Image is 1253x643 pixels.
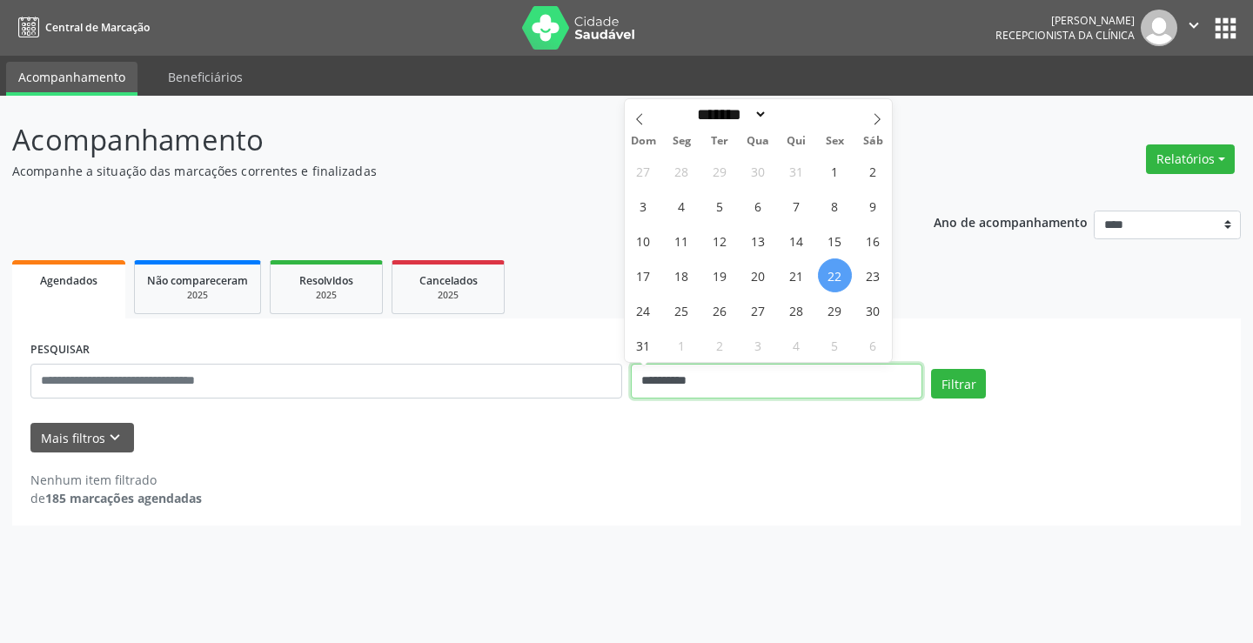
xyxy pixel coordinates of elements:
span: Agosto 7, 2025 [780,189,814,223]
span: Setembro 6, 2025 [856,328,890,362]
span: Agosto 4, 2025 [665,189,699,223]
span: Agosto 14, 2025 [780,224,814,258]
span: Setembro 2, 2025 [703,328,737,362]
button: Mais filtroskeyboard_arrow_down [30,423,134,453]
div: 2025 [147,289,248,302]
span: Agosto 29, 2025 [818,293,852,327]
span: Agosto 11, 2025 [665,224,699,258]
span: Agosto 15, 2025 [818,224,852,258]
span: Agosto 2, 2025 [856,154,890,188]
a: Central de Marcação [12,13,150,42]
span: Agosto 19, 2025 [703,258,737,292]
span: Dom [625,136,663,147]
span: Julho 27, 2025 [626,154,660,188]
span: Agosto 8, 2025 [818,189,852,223]
input: Year [767,105,825,124]
span: Agosto 20, 2025 [741,258,775,292]
span: Ter [700,136,739,147]
div: Nenhum item filtrado [30,471,202,489]
span: Agosto 12, 2025 [703,224,737,258]
span: Agosto 23, 2025 [856,258,890,292]
span: Setembro 3, 2025 [741,328,775,362]
button:  [1177,10,1210,46]
span: Resolvidos [299,273,353,288]
button: Relatórios [1146,144,1235,174]
p: Acompanhe a situação das marcações correntes e finalizadas [12,162,872,180]
span: Agosto 27, 2025 [741,293,775,327]
span: Agosto 10, 2025 [626,224,660,258]
span: Setembro 5, 2025 [818,328,852,362]
span: Agosto 16, 2025 [856,224,890,258]
span: Julho 30, 2025 [741,154,775,188]
span: Agosto 5, 2025 [703,189,737,223]
span: Sex [815,136,854,147]
span: Qui [777,136,815,147]
span: Agosto 18, 2025 [665,258,699,292]
i: keyboard_arrow_down [105,428,124,447]
span: Sáb [854,136,892,147]
span: Agosto 31, 2025 [626,328,660,362]
span: Agosto 25, 2025 [665,293,699,327]
span: Seg [662,136,700,147]
span: Agosto 28, 2025 [780,293,814,327]
span: Agosto 24, 2025 [626,293,660,327]
span: Agosto 9, 2025 [856,189,890,223]
div: 2025 [405,289,492,302]
span: Julho 28, 2025 [665,154,699,188]
p: Ano de acompanhamento [934,211,1088,232]
span: Cancelados [419,273,478,288]
img: img [1141,10,1177,46]
span: Setembro 1, 2025 [665,328,699,362]
span: Agosto 26, 2025 [703,293,737,327]
span: Setembro 4, 2025 [780,328,814,362]
span: Agosto 13, 2025 [741,224,775,258]
div: 2025 [283,289,370,302]
a: Acompanhamento [6,62,137,96]
span: Agosto 6, 2025 [741,189,775,223]
span: Central de Marcação [45,20,150,35]
span: Agendados [40,273,97,288]
span: Recepcionista da clínica [995,28,1135,43]
span: Agosto 21, 2025 [780,258,814,292]
span: Agosto 30, 2025 [856,293,890,327]
span: Agosto 17, 2025 [626,258,660,292]
p: Acompanhamento [12,118,872,162]
span: Agosto 22, 2025 [818,258,852,292]
i:  [1184,16,1203,35]
span: Julho 31, 2025 [780,154,814,188]
span: Julho 29, 2025 [703,154,737,188]
a: Beneficiários [156,62,255,92]
strong: 185 marcações agendadas [45,490,202,506]
button: apps [1210,13,1241,44]
div: [PERSON_NAME] [995,13,1135,28]
div: de [30,489,202,507]
span: Não compareceram [147,273,248,288]
button: Filtrar [931,369,986,399]
span: Qua [739,136,777,147]
label: PESQUISAR [30,337,90,364]
select: Month [692,105,768,124]
span: Agosto 3, 2025 [626,189,660,223]
span: Agosto 1, 2025 [818,154,852,188]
